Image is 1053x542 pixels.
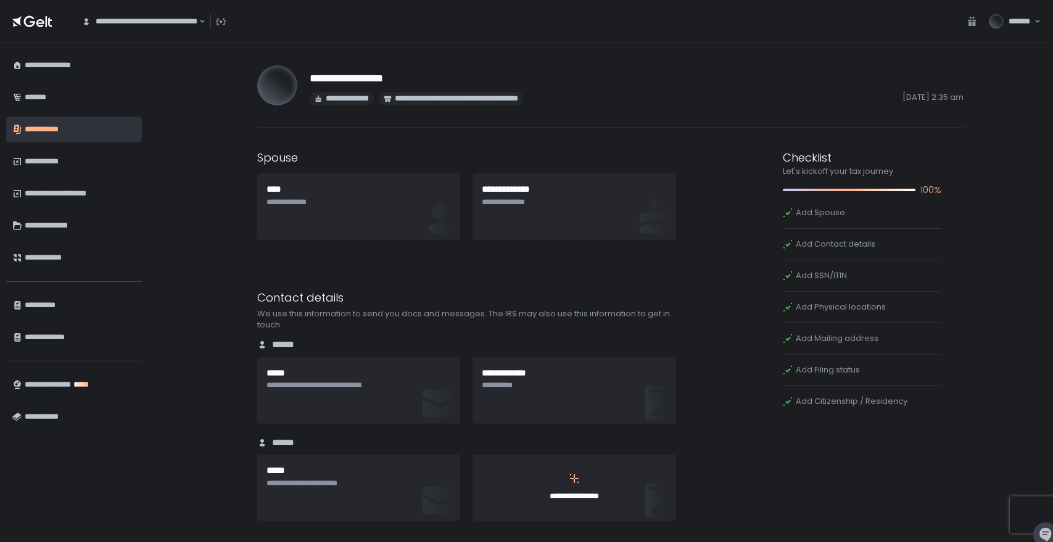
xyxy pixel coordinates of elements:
[796,207,845,218] span: Add Spouse
[783,166,942,177] div: Let's kickoff your tax journey
[197,15,198,28] input: Search for option
[783,149,942,166] div: Checklist
[796,364,860,376] span: Add Filing status
[257,308,676,331] div: We use this information to send you docs and messages. The IRS may also use this information to g...
[74,9,205,35] div: Search for option
[796,239,875,250] span: Add Contact details
[796,302,886,313] span: Add Physical locations
[796,396,907,407] span: Add Citizenship / Residency
[796,270,847,281] span: Add SSN/ITIN
[257,289,676,306] div: Contact details
[920,183,941,197] span: 100%
[257,149,676,166] div: Spouse
[528,92,964,105] span: [DATE] 2:35 am
[796,333,878,344] span: Add Mailing address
